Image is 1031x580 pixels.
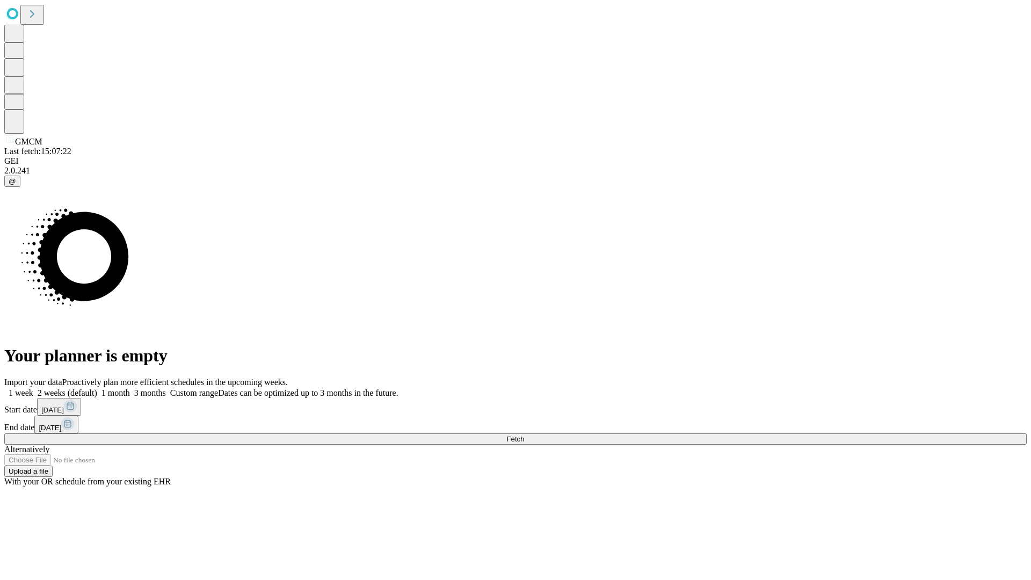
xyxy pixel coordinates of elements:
[4,156,1027,166] div: GEI
[4,346,1027,366] h1: Your planner is empty
[4,398,1027,416] div: Start date
[62,378,288,387] span: Proactively plan more efficient schedules in the upcoming weeks.
[39,424,61,432] span: [DATE]
[4,416,1027,433] div: End date
[38,388,97,397] span: 2 weeks (default)
[34,416,78,433] button: [DATE]
[218,388,398,397] span: Dates can be optimized up to 3 months in the future.
[4,466,53,477] button: Upload a file
[9,388,33,397] span: 1 week
[4,378,62,387] span: Import your data
[9,177,16,185] span: @
[41,406,64,414] span: [DATE]
[101,388,130,397] span: 1 month
[4,147,71,156] span: Last fetch: 15:07:22
[37,398,81,416] button: [DATE]
[4,477,171,486] span: With your OR schedule from your existing EHR
[15,137,42,146] span: GMCM
[170,388,218,397] span: Custom range
[134,388,166,397] span: 3 months
[4,445,49,454] span: Alternatively
[4,433,1027,445] button: Fetch
[4,176,20,187] button: @
[506,435,524,443] span: Fetch
[4,166,1027,176] div: 2.0.241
